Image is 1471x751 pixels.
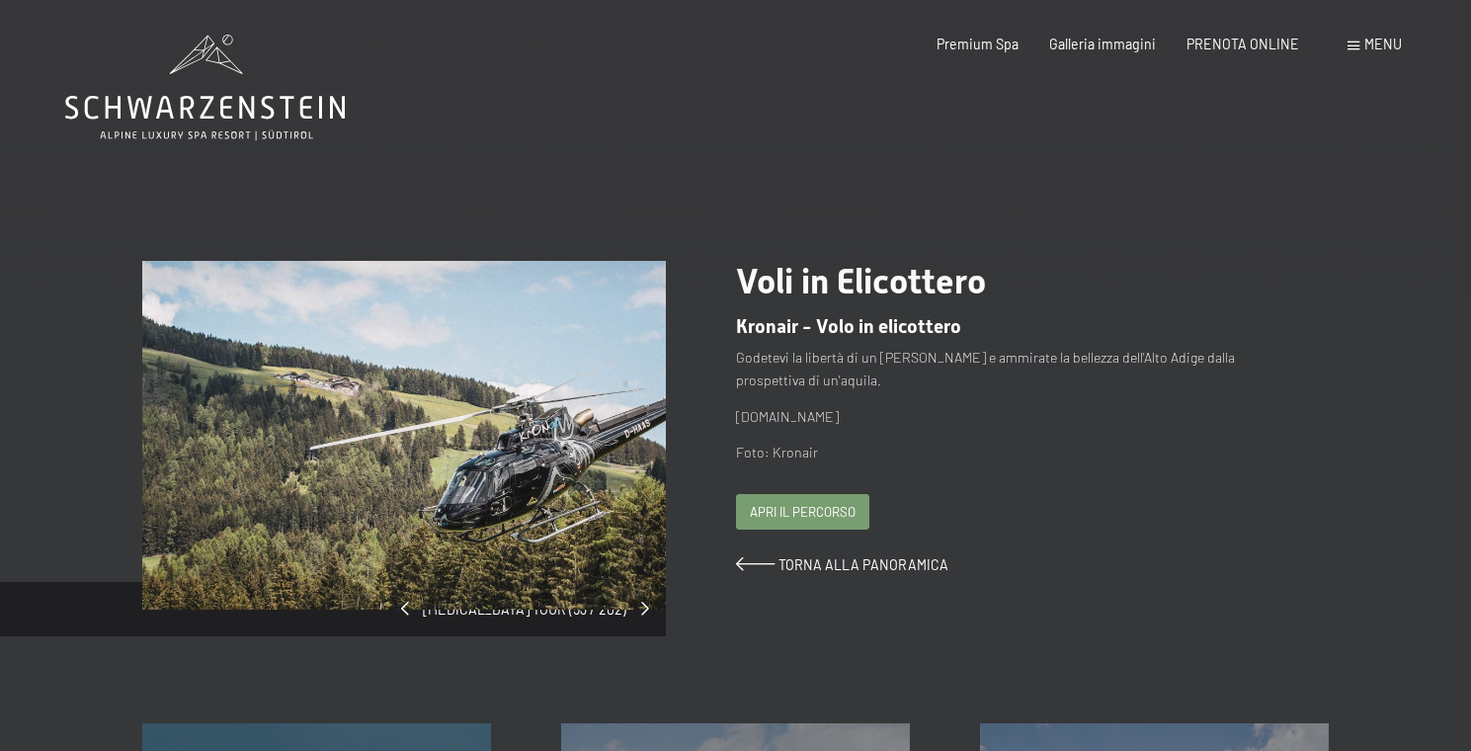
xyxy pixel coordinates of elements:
p: Godetevi la libertà di un [PERSON_NAME] e ammirate la bellezza dell'Alto Adige dalla prospettiva ... [736,347,1260,391]
span: Menu [1364,36,1402,52]
p: Foto: Kronair [736,442,1260,464]
span: Apri il percorso [750,503,856,521]
a: Galleria immagini [1049,36,1156,52]
a: Premium Spa [937,36,1019,52]
a: PRENOTA ONLINE [1186,36,1299,52]
span: Torna alla panoramica [778,556,948,573]
a: Torna alla panoramica [736,556,948,573]
span: Kronair - Volo in elicottero [736,315,961,338]
img: Voli in Elicottero [142,261,666,610]
span: Voli in Elicottero [736,261,986,301]
p: [DOMAIN_NAME] [736,406,1260,429]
